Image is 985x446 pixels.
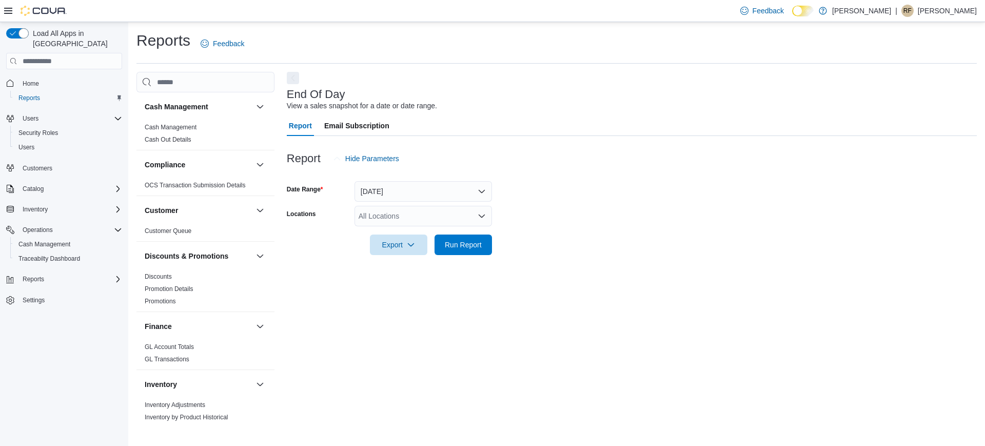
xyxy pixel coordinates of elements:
[10,237,126,251] button: Cash Management
[145,136,191,143] a: Cash Out Details
[136,270,274,312] div: Discounts & Promotions
[376,235,421,255] span: Export
[2,202,126,217] button: Inventory
[145,135,191,144] span: Cash Out Details
[18,183,122,195] span: Catalog
[895,5,897,17] p: |
[254,204,266,217] button: Customer
[145,285,193,293] span: Promotion Details
[324,115,389,136] span: Email Subscription
[18,203,52,216] button: Inventory
[10,140,126,154] button: Users
[2,293,126,307] button: Settings
[254,101,266,113] button: Cash Management
[136,225,274,241] div: Customer
[14,92,122,104] span: Reports
[145,355,189,363] span: GL Transactions
[254,320,266,333] button: Finance
[18,112,122,125] span: Users
[254,378,266,391] button: Inventory
[753,6,784,16] span: Feedback
[14,141,122,153] span: Users
[145,181,246,189] span: OCS Transaction Submission Details
[2,111,126,126] button: Users
[18,224,122,236] span: Operations
[145,343,194,351] span: GL Account Totals
[145,205,252,216] button: Customer
[145,401,205,409] span: Inventory Adjustments
[145,426,209,433] a: Inventory Count Details
[136,341,274,370] div: Finance
[2,75,126,90] button: Home
[901,5,914,17] div: Richard Figueira
[18,203,122,216] span: Inventory
[18,183,48,195] button: Catalog
[287,101,437,111] div: View a sales snapshot for a date or date range.
[145,321,252,332] button: Finance
[23,275,44,283] span: Reports
[145,425,209,434] span: Inventory Count Details
[445,240,482,250] span: Run Report
[14,253,122,265] span: Traceabilty Dashboard
[145,205,178,216] h3: Customer
[29,28,122,49] span: Load All Apps in [GEOGRAPHIC_DATA]
[145,343,194,351] a: GL Account Totals
[136,179,274,196] div: Compliance
[18,273,122,285] span: Reports
[14,238,74,250] a: Cash Management
[23,205,48,214] span: Inventory
[145,298,176,305] a: Promotions
[145,227,191,235] a: Customer Queue
[18,162,56,174] a: Customers
[832,5,891,17] p: [PERSON_NAME]
[370,235,427,255] button: Export
[18,294,49,306] a: Settings
[18,224,57,236] button: Operations
[14,238,122,250] span: Cash Management
[23,80,39,88] span: Home
[287,152,321,165] h3: Report
[289,115,312,136] span: Report
[136,121,274,150] div: Cash Management
[145,251,252,261] button: Discounts & Promotions
[10,251,126,266] button: Traceabilty Dashboard
[287,185,323,193] label: Date Range
[18,129,58,137] span: Security Roles
[21,6,67,16] img: Cova
[14,127,62,139] a: Security Roles
[145,273,172,280] a: Discounts
[145,227,191,235] span: Customer Queue
[14,127,122,139] span: Security Roles
[2,182,126,196] button: Catalog
[145,102,208,112] h3: Cash Management
[2,223,126,237] button: Operations
[2,272,126,286] button: Reports
[354,181,492,202] button: [DATE]
[18,240,70,248] span: Cash Management
[345,153,399,164] span: Hide Parameters
[145,273,172,281] span: Discounts
[254,159,266,171] button: Compliance
[18,77,43,90] a: Home
[213,38,244,49] span: Feedback
[145,251,228,261] h3: Discounts & Promotions
[478,212,486,220] button: Open list of options
[18,273,48,285] button: Reports
[18,94,40,102] span: Reports
[792,6,814,16] input: Dark Mode
[18,294,122,306] span: Settings
[14,253,84,265] a: Traceabilty Dashboard
[18,112,43,125] button: Users
[145,102,252,112] button: Cash Management
[2,161,126,176] button: Customers
[145,401,205,409] a: Inventory Adjustments
[287,210,316,218] label: Locations
[287,72,299,84] button: Next
[196,33,248,54] a: Feedback
[736,1,788,21] a: Feedback
[145,321,172,332] h3: Finance
[18,143,34,151] span: Users
[145,160,185,170] h3: Compliance
[23,164,52,172] span: Customers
